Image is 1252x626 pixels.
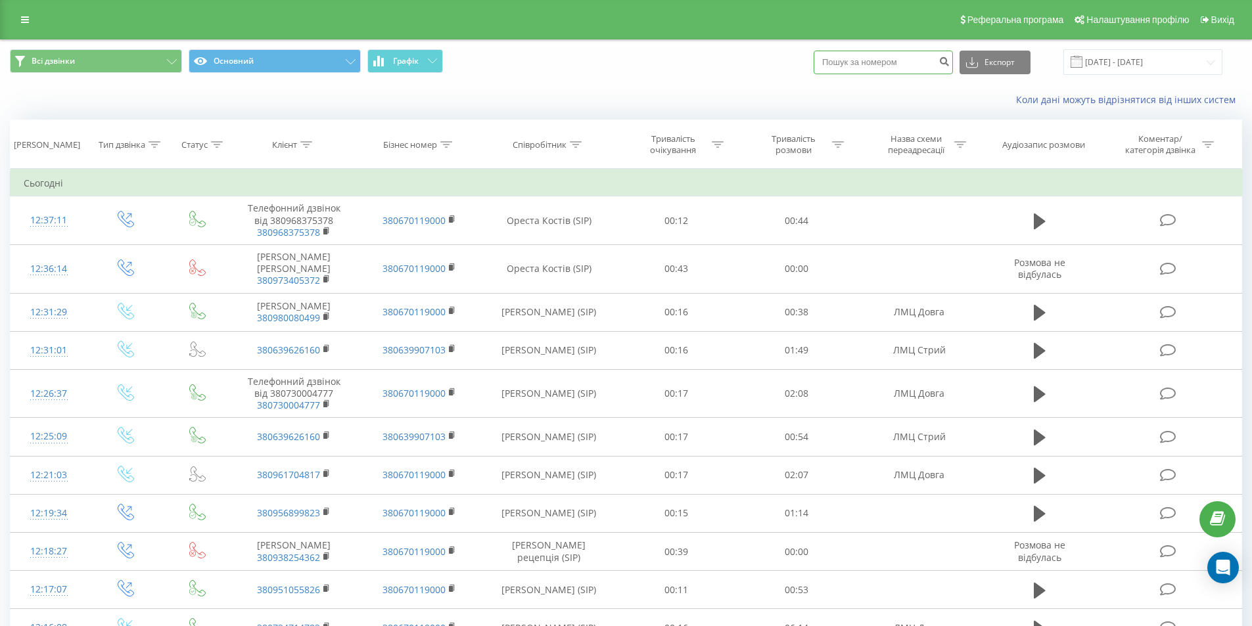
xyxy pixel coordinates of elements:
[231,533,356,571] td: [PERSON_NAME]
[1016,93,1242,106] a: Коли дані можуть відрізнятися вiд інших систем
[257,344,320,356] a: 380639626160
[14,139,80,150] div: [PERSON_NAME]
[737,369,857,418] td: 02:08
[393,56,419,66] span: Графік
[1211,14,1234,25] span: Вихід
[737,196,857,245] td: 00:44
[24,208,74,233] div: 12:37:11
[383,139,437,150] div: Бізнес номер
[814,51,953,74] input: Пошук за номером
[383,344,446,356] a: 380639907103
[616,533,737,571] td: 00:39
[383,387,446,399] a: 380670119000
[881,133,951,156] div: Назва схеми переадресації
[257,226,320,238] a: 380968375378
[272,139,297,150] div: Клієнт
[960,51,1031,74] button: Експорт
[758,133,829,156] div: Тривалість розмови
[856,456,981,494] td: ЛМЦ Довга
[482,456,616,494] td: [PERSON_NAME] (SIP)
[383,506,446,519] a: 380670119000
[383,430,446,443] a: 380639907103
[383,305,446,318] a: 380670119000
[231,293,356,331] td: [PERSON_NAME]
[24,338,74,363] div: 12:31:01
[737,331,857,369] td: 01:49
[616,456,737,494] td: 00:17
[737,533,857,571] td: 00:00
[616,418,737,456] td: 00:17
[737,418,857,456] td: 00:54
[737,494,857,532] td: 01:14
[1207,552,1239,583] div: Open Intercom Messenger
[383,545,446,558] a: 380670119000
[482,196,616,245] td: Ореста Костів (SIP)
[257,551,320,564] a: 380938254362
[181,139,208,150] div: Статус
[11,170,1242,196] td: Сьогодні
[99,139,145,150] div: Тип дзвінка
[737,293,857,331] td: 00:38
[482,244,616,293] td: Ореста Костів (SIP)
[737,244,857,293] td: 00:00
[24,381,74,407] div: 12:26:37
[1122,133,1199,156] div: Коментар/категорія дзвінка
[24,539,74,564] div: 12:18:27
[1014,539,1065,563] span: Розмова не відбулась
[638,133,708,156] div: Тривалість очікування
[616,494,737,532] td: 00:15
[383,583,446,596] a: 380670119000
[1002,139,1085,150] div: Аудіозапис розмови
[383,468,446,481] a: 380670119000
[24,462,74,488] div: 12:21:03
[257,506,320,519] a: 380956899823
[616,293,737,331] td: 00:16
[482,293,616,331] td: [PERSON_NAME] (SIP)
[257,311,320,324] a: 380980080499
[189,49,361,73] button: Основний
[257,430,320,443] a: 380639626160
[257,274,320,286] a: 380973405372
[482,494,616,532] td: [PERSON_NAME] (SIP)
[482,369,616,418] td: [PERSON_NAME] (SIP)
[231,244,356,293] td: [PERSON_NAME] [PERSON_NAME]
[856,331,981,369] td: ЛМЦ Стрий
[737,456,857,494] td: 02:07
[482,418,616,456] td: [PERSON_NAME] (SIP)
[616,331,737,369] td: 00:16
[482,571,616,609] td: [PERSON_NAME] (SIP)
[32,56,75,66] span: Всі дзвінки
[257,399,320,411] a: 380730004777
[513,139,567,150] div: Співробітник
[856,418,981,456] td: ЛМЦ Стрий
[1086,14,1189,25] span: Налаштування профілю
[616,244,737,293] td: 00:43
[616,196,737,245] td: 00:12
[856,369,981,418] td: ЛМЦ Довга
[257,468,320,481] a: 380961704817
[383,214,446,227] a: 380670119000
[737,571,857,609] td: 00:53
[24,501,74,526] div: 12:19:34
[616,369,737,418] td: 00:17
[24,577,74,602] div: 12:17:07
[856,293,981,331] td: ЛМЦ Довга
[383,262,446,275] a: 380670119000
[10,49,182,73] button: Всі дзвінки
[482,533,616,571] td: [PERSON_NAME] рецепція (SIP)
[967,14,1064,25] span: Реферальна програма
[616,571,737,609] td: 00:11
[257,583,320,596] a: 380951055826
[482,331,616,369] td: [PERSON_NAME] (SIP)
[24,256,74,282] div: 12:36:14
[231,196,356,245] td: Телефонний дзвінок від 380968375378
[1014,256,1065,280] span: Розмова не відбулась
[24,424,74,449] div: 12:25:09
[24,300,74,325] div: 12:31:29
[367,49,443,73] button: Графік
[231,369,356,418] td: Телефонний дзвінок від 380730004777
